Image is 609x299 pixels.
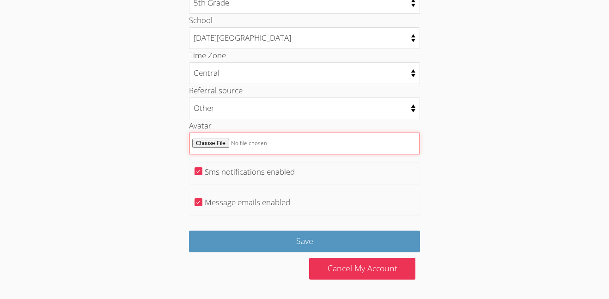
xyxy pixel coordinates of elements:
label: Message emails enabled [205,197,290,207]
label: School [189,15,213,25]
label: Avatar [189,120,212,131]
label: Time Zone [189,50,226,61]
input: Save [189,231,420,252]
label: Referral source [189,85,243,96]
label: Sms notifications enabled [205,166,295,177]
a: Cancel My Account [309,258,415,280]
